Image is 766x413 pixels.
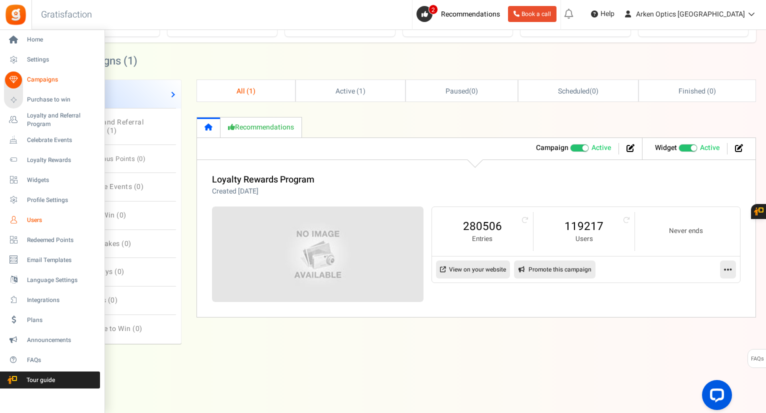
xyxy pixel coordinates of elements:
a: Announcements [4,331,100,348]
span: Active [591,143,611,153]
span: Help [598,9,614,19]
a: Home [4,31,100,48]
span: FAQs [27,356,97,364]
span: All ( ) [236,86,255,96]
span: Widgets [27,176,97,184]
span: Integrations [27,296,97,304]
span: Recommendations [441,9,500,19]
span: 0 [110,295,115,305]
a: Recommendations [220,117,302,137]
span: Plans [27,316,97,324]
span: Paused [445,86,469,96]
span: 0 [136,181,141,192]
a: Book a call [508,6,556,22]
span: Celebrate Events ( ) [76,181,143,192]
a: 119217 [543,218,624,234]
strong: Widget [655,142,677,153]
span: Profile Settings [27,196,97,204]
li: Widget activated [647,143,727,154]
small: Entries [442,234,523,244]
a: Campaigns [4,71,100,88]
span: 0 [124,238,129,249]
span: 0 [135,323,140,334]
a: Language Settings [4,271,100,288]
span: Redeemed Points [27,236,97,244]
span: FAQs [750,349,764,368]
strong: Campaign [536,142,568,153]
a: Settings [4,51,100,68]
span: ( ) [558,86,598,96]
span: 0 [139,154,143,163]
span: Bonus Points ( ) [94,154,145,163]
a: Profile Settings [4,191,100,208]
img: Gratisfaction [4,3,27,26]
span: 0 [117,266,122,277]
a: Loyalty and Referral Program [4,111,100,128]
span: Loyalty and Referral Program ( ) [76,117,143,136]
span: Tour guide [4,376,74,384]
span: 0 [119,210,124,220]
a: Promote this campaign [514,260,595,278]
span: Announcements [27,336,97,344]
span: Active [700,143,719,153]
span: Purchase to Win ( ) [76,323,142,334]
span: Language Settings [27,276,97,284]
a: Users [4,211,100,228]
span: 0 [471,86,475,96]
span: Users [27,216,97,224]
a: Widgets [4,171,100,188]
a: Integrations [4,291,100,308]
span: Celebrate Events [27,136,97,144]
a: Plans [4,311,100,328]
span: Home [27,35,97,44]
span: 1 [127,53,133,69]
a: Loyalty Rewards [4,151,100,168]
span: ( ) [445,86,478,96]
span: 0 [592,86,596,96]
a: 2 Recommendations [416,6,504,22]
span: Active ( ) [335,86,365,96]
a: Loyalty Rewards Program [212,173,314,186]
a: Help [587,6,618,22]
h3: Gratisfaction [30,5,103,25]
span: 1 [110,125,114,136]
a: Purchase to win [4,91,100,108]
span: Arken Optics [GEOGRAPHIC_DATA] [636,9,745,19]
span: 1 [249,86,253,96]
span: Finished ( ) [678,86,715,96]
a: Redeemed Points [4,231,100,248]
span: Settings [27,55,97,64]
span: Campaigns [27,75,97,84]
a: FAQs [4,351,100,368]
span: Purchase to win [27,95,97,104]
span: Loyalty and Referral Program [27,111,100,128]
a: Email Templates [4,251,100,268]
a: View on your website [436,260,510,278]
span: 0 [709,86,713,96]
p: Created [DATE] [212,186,314,196]
span: 1 [359,86,363,96]
small: Users [543,234,624,244]
span: Email Templates [27,256,97,264]
small: Never ends [645,226,726,236]
span: Scheduled [558,86,590,96]
a: Celebrate Events [4,131,100,148]
span: 2 [428,4,438,14]
a: 280506 [442,218,523,234]
span: Loyalty Rewards [27,156,97,164]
